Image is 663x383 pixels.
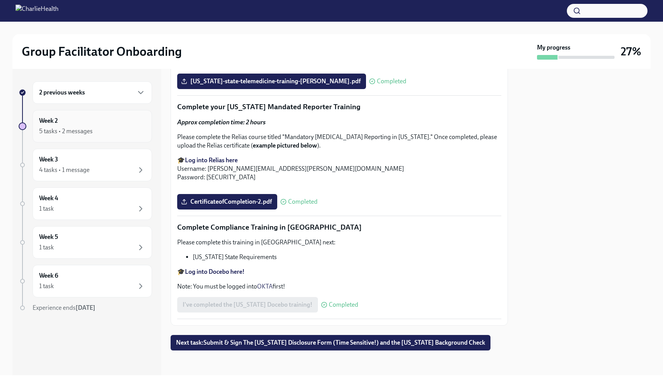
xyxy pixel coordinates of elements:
[253,142,317,149] strong: example pictured below
[76,304,95,311] strong: [DATE]
[288,199,318,205] span: Completed
[177,119,266,126] strong: Approx completion time: 2 hours
[193,253,501,261] li: [US_STATE] State Requirements
[39,204,54,213] div: 1 task
[39,166,90,174] div: 4 tasks • 1 message
[183,77,361,85] span: [US_STATE]-state-telemedicine-training-[PERSON_NAME].pdf
[257,283,273,290] a: OKTA
[39,117,58,125] h6: Week 2
[171,335,490,350] button: Next task:Submit & Sign The [US_STATE] Disclosure Form (Time Sensitive!) and the [US_STATE] Backg...
[177,268,501,276] p: 🎓
[19,226,152,259] a: Week 51 task
[177,222,501,232] p: Complete Compliance Training in [GEOGRAPHIC_DATA]
[329,302,358,308] span: Completed
[621,45,641,58] h3: 27%
[19,187,152,220] a: Week 41 task
[177,74,366,89] label: [US_STATE]-state-telemedicine-training-[PERSON_NAME].pdf
[39,243,54,252] div: 1 task
[39,88,85,97] h6: 2 previous weeks
[39,127,93,136] div: 5 tasks • 2 messages
[185,156,238,164] a: Log into Relias here
[39,282,54,290] div: 1 task
[39,233,58,241] h6: Week 5
[39,194,58,203] h6: Week 4
[177,194,277,210] label: CertificateofCompletion-2.pdf
[19,110,152,143] a: Week 25 tasks • 2 messages
[19,265,152,297] a: Week 61 task
[177,238,501,247] p: Please complete this training in [GEOGRAPHIC_DATA] next:
[177,282,501,291] p: Note: You must be logged into first!
[39,271,58,280] h6: Week 6
[33,81,152,104] div: 2 previous weeks
[377,78,406,84] span: Completed
[33,304,95,311] span: Experience ends
[39,155,58,164] h6: Week 3
[19,149,152,181] a: Week 34 tasks • 1 message
[183,198,272,206] span: CertificateofCompletion-2.pdf
[177,133,501,150] p: Please complete the Relias course titled "Mandatory [MEDICAL_DATA] Reporting in [US_STATE]." Once...
[177,156,501,182] p: 🎓 Username: [PERSON_NAME][EMAIL_ADDRESS][PERSON_NAME][DOMAIN_NAME] Password: [SECURITY_DATA]
[537,43,570,52] strong: My progress
[185,268,245,275] a: Log into Docebo here!
[176,339,485,347] span: Next task : Submit & Sign The [US_STATE] Disclosure Form (Time Sensitive!) and the [US_STATE] Bac...
[16,5,59,17] img: CharlieHealth
[22,44,182,59] h2: Group Facilitator Onboarding
[177,102,501,112] p: Complete your [US_STATE] Mandated Reporter Training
